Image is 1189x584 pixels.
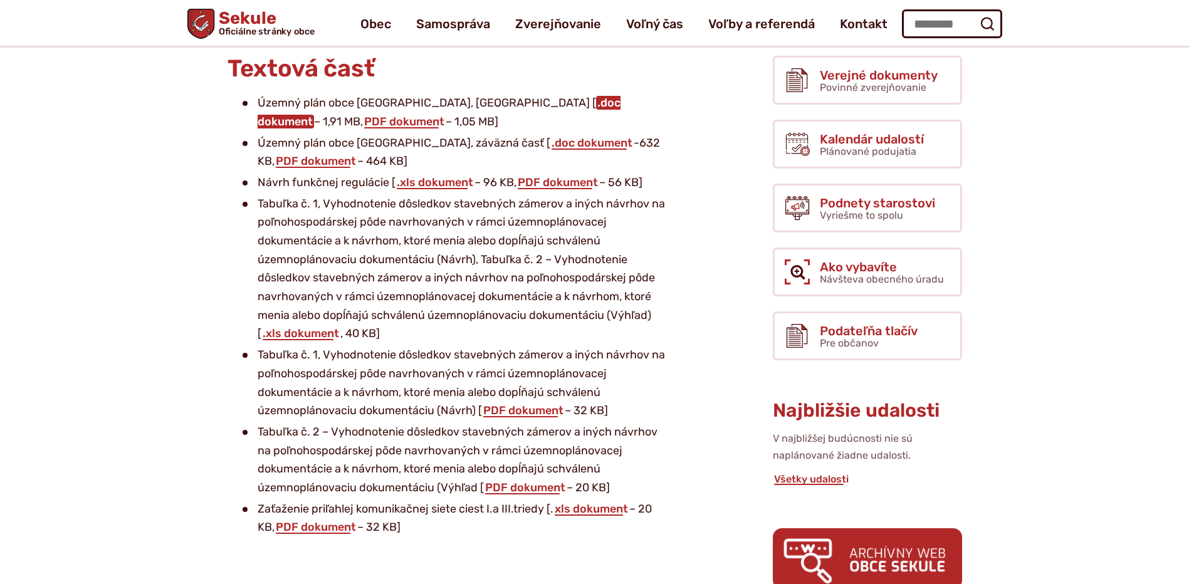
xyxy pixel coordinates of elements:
[482,404,565,417] a: PDF dokument
[820,132,924,146] span: Kalendár udalostí
[820,81,926,93] span: Povinné zverejňovanie
[840,6,888,41] a: Kontakt
[243,346,673,420] li: Tabuľka č. 1, Vyhodnotenie dôsledkov stavebných zámerov a iných návrhov na poľnohospodárskej pôde...
[820,260,944,274] span: Ako vybavíte
[395,175,474,189] a: .xls dokument
[258,96,621,128] a: .doc dokument
[275,154,357,168] a: PDF dokument
[773,430,962,464] p: V najbližšej budúcnosti nie sú naplánované žiadne udalosti.
[243,134,673,171] li: Územný plán obce [GEOGRAPHIC_DATA], záväzná časť [ -632 KB, – 464 KB]
[820,337,879,349] span: Pre občanov
[820,68,938,82] span: Verejné dokumenty
[243,500,673,537] li: Zaťaženie priľahlej komunikačnej siete ciest I.a III.triedy [. – 20 KB, – 32 KB]
[550,136,634,150] a: .doc dokument
[187,9,315,39] a: Logo Sekule, prejsť na domovskú stránku.
[773,311,962,360] a: Podateľňa tlačív Pre občanov
[363,115,446,128] a: PDF dokument
[773,56,962,105] a: Verejné dokumenty Povinné zverejňovanie
[773,184,962,232] a: Podnety starostovi Vyriešme to spolu
[820,196,935,210] span: Podnety starostovi
[484,481,567,494] a: PDF dokument
[360,6,391,41] a: Obec
[708,6,815,41] a: Voľby a referendá
[243,174,673,192] li: Návrh funkčnej regulácie [ – 96 KB, – 56 KB]
[243,195,673,344] li: Tabuľka č. 1, Vyhodnotenie dôsledkov stavebných zámerov a iných návrhov na poľnohospodárskej pôde...
[773,248,962,296] a: Ako vybavíte Návšteva obecného úradu
[773,473,850,485] a: Všetky udalosti
[214,10,315,36] span: Sekule
[228,54,375,83] span: Textová časť
[515,6,601,41] a: Zverejňovanie
[243,94,673,131] li: Územný plán obce [GEOGRAPHIC_DATA], [GEOGRAPHIC_DATA] [ – 1,91 MB, – 1,05 MB]
[553,502,629,516] a: xls dokument
[275,520,357,534] a: PDF dokument
[773,120,962,169] a: Kalendár udalostí Plánované podujatia
[218,27,315,36] span: Oficiálne stránky obce
[243,423,673,498] li: Tabuľka č. 2 – Vyhodnotenie dôsledkov stavebných zámerov a iných návrhov na poľnohospodárskej pôd...
[773,400,962,421] h3: Najbližšie udalosti
[820,324,918,338] span: Podateľňa tlačív
[187,9,214,39] img: Prejsť na domovskú stránku
[820,273,944,285] span: Návšteva obecného úradu
[820,209,903,221] span: Vyriešme to spolu
[820,145,916,157] span: Plánované podujatia
[626,6,683,41] a: Voľný čas
[261,326,340,340] a: .xls dokument
[416,6,490,41] a: Samospráva
[516,175,599,189] a: PDF dokument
